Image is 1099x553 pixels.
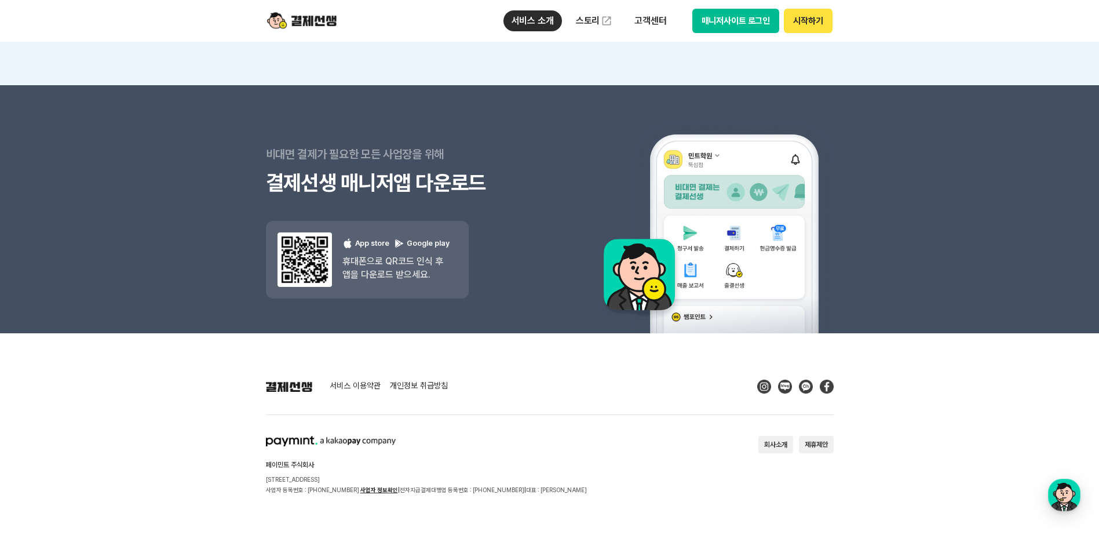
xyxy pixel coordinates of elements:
[266,474,587,485] p: [STREET_ADDRESS]
[778,380,792,394] img: Blog
[342,238,353,249] img: 애플 로고
[394,238,404,249] img: 구글 플레이 로고
[76,368,149,396] a: 대화
[568,9,621,32] a: 스토리
[266,140,550,169] p: 비대면 결제가 필요한 모든 사업장을 위해
[757,380,771,394] img: Instagram
[266,485,587,495] p: 사업자 등록번호 : [PHONE_NUMBER] 전자지급결제대행업 등록번호 : [PHONE_NUMBER] 대표 : [PERSON_NAME]
[692,9,780,33] button: 매니저사이트 로그인
[342,238,389,249] p: App store
[626,10,674,31] p: 고객센터
[758,436,793,453] button: 회사소개
[106,385,120,395] span: 대화
[390,381,448,392] a: 개인정보 취급방침
[278,232,332,287] img: 앱 다운도르드 qr
[503,10,562,31] p: 서비스 소개
[589,88,834,333] img: 앱 예시 이미지
[267,10,337,32] img: logo
[266,381,312,392] img: 결제선생 로고
[360,486,398,493] a: 사업자 정보확인
[784,9,832,33] button: 시작하기
[820,380,834,394] img: Facebook
[149,368,222,396] a: 설정
[266,436,396,446] img: paymint logo
[342,254,450,281] p: 휴대폰으로 QR코드 인식 후 앱을 다운로드 받으세요.
[3,368,76,396] a: 홈
[799,436,834,453] button: 제휴제안
[36,385,43,394] span: 홈
[398,486,400,493] span: |
[601,15,612,27] img: 외부 도메인 오픈
[330,381,381,392] a: 서비스 이용약관
[179,385,193,394] span: 설정
[266,461,587,468] h2: 페이민트 주식회사
[266,169,550,198] h3: 결제선생 매니저앱 다운로드
[394,238,450,249] p: Google play
[524,486,526,493] span: |
[799,380,813,394] img: Kakao Talk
